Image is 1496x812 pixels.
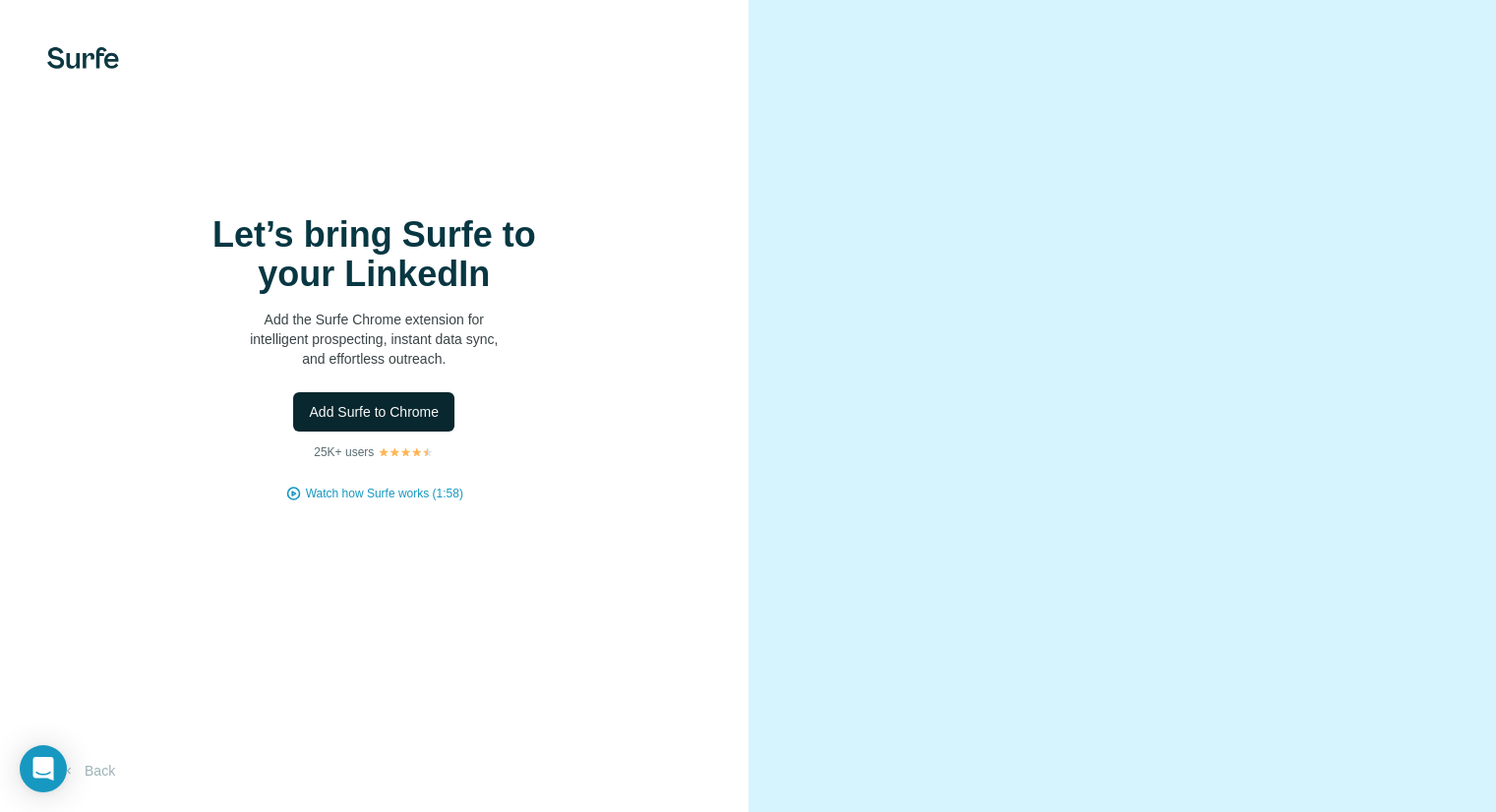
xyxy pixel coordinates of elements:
[177,215,570,294] h1: Let’s bring Surfe to your LinkedIn
[314,443,374,461] p: 25K+ users
[306,485,463,502] button: Watch how Surfe works (1:58)
[47,753,129,788] button: Back
[177,310,570,369] p: Add the Surfe Chrome extension for intelligent prospecting, instant data sync, and effortless out...
[378,446,434,458] img: Rating Stars
[47,47,119,69] img: Surfe's logo
[293,392,454,432] button: Add Surfe to Chrome
[20,745,67,792] div: Open Intercom Messenger
[309,402,439,422] span: Add Surfe to Chrome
